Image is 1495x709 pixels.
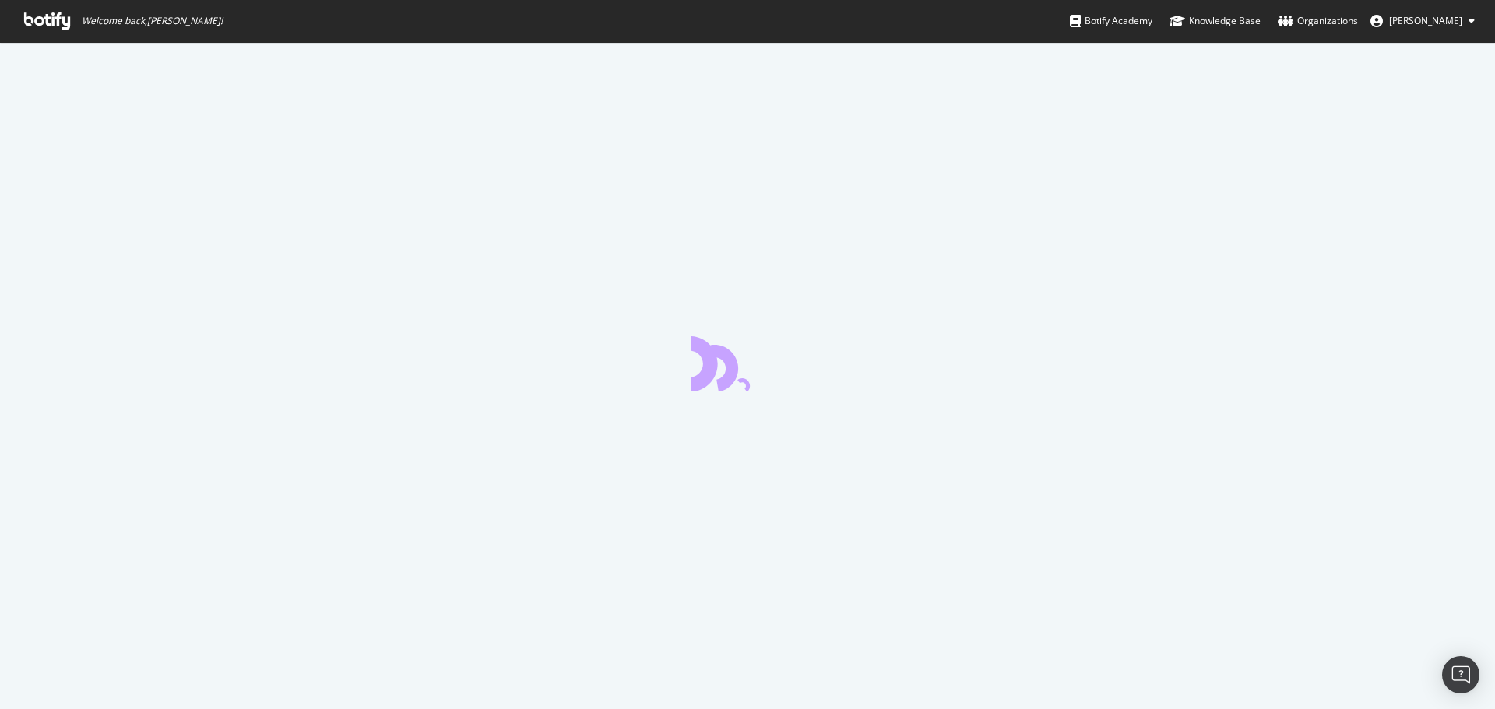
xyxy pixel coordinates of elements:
[1389,14,1462,27] span: Olivier Job
[1278,13,1358,29] div: Organizations
[82,15,223,27] span: Welcome back, [PERSON_NAME] !
[1442,656,1479,693] div: Open Intercom Messenger
[1358,9,1487,33] button: [PERSON_NAME]
[1070,13,1152,29] div: Botify Academy
[1170,13,1261,29] div: Knowledge Base
[691,335,804,391] div: animation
